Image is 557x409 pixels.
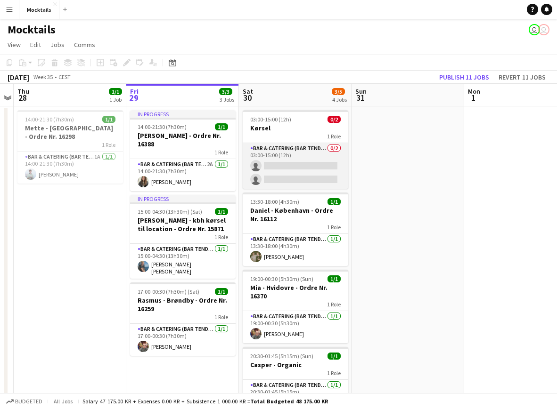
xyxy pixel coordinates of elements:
h3: Kørsel [243,124,348,132]
span: 1/1 [328,198,341,205]
span: Thu [17,87,29,96]
h3: Mia - Hvidovre - Ordre Nr. 16370 [243,283,348,300]
span: 3/3 [219,88,232,95]
span: 1 Role [327,224,341,231]
div: CEST [58,73,71,80]
span: 3/5 [332,88,345,95]
span: 1/1 [102,116,115,123]
app-job-card: In progress15:00-04:30 (13h30m) (Sat)1/1[PERSON_NAME] - kbh kørsel til location - Ordre Nr. 15871... [130,195,236,279]
app-job-card: 19:00-00:30 (5h30m) (Sun)1/1Mia - Hvidovre - Ordre Nr. 163701 RoleBar & Catering (Bar Tender)1/11... [243,270,348,343]
span: 1 Role [214,313,228,321]
app-user-avatar: Hektor Pantas [538,24,549,35]
span: 20:30-01:45 (5h15m) (Sun) [250,353,313,360]
h3: [PERSON_NAME] - kbh kørsel til location - Ordre Nr. 15871 [130,216,236,233]
span: 1/1 [215,288,228,295]
span: 1/1 [328,353,341,360]
app-card-role: Bar & Catering (Bar Tender)1A1/114:00-21:30 (7h30m)[PERSON_NAME] [17,152,123,184]
div: [DATE] [8,72,29,82]
span: 0/2 [328,116,341,123]
span: 1/1 [215,123,228,130]
app-card-role: Bar & Catering (Bar Tender)1/115:00-04:30 (13h30m)[PERSON_NAME] [PERSON_NAME] [130,244,236,279]
button: Mocktails [19,0,59,19]
div: In progress [130,195,236,202]
span: Sun [355,87,367,96]
h3: Rasmus - Brøndby - Ordre Nr. 16259 [130,296,236,313]
span: 1/1 [328,275,341,282]
span: 1 Role [327,133,341,140]
span: 15:00-04:30 (13h30m) (Sat) [138,208,202,215]
span: 1 Role [102,141,115,148]
button: Budgeted [5,396,44,407]
span: 1 Role [327,301,341,308]
span: 31 [354,92,367,103]
app-card-role: Bar & Catering (Bar Tender)0/203:00-15:00 (12h) [243,143,348,189]
span: Mon [468,87,480,96]
span: Fri [130,87,139,96]
span: 14:00-21:30 (7h30m) [25,116,74,123]
app-job-card: In progress14:00-21:30 (7h30m)1/1[PERSON_NAME] - Ordre Nr. 163881 RoleBar & Catering (Bar Tender)... [130,110,236,191]
span: All jobs [52,398,74,405]
app-job-card: 13:30-18:00 (4h30m)1/1Daniel - København - Ordre Nr. 161121 RoleBar & Catering (Bar Tender)1/113:... [243,192,348,266]
a: Comms [70,39,99,51]
span: 1 [467,92,480,103]
h3: Daniel - København - Ordre Nr. 16112 [243,206,348,223]
span: 28 [16,92,29,103]
span: Edit [30,40,41,49]
button: Publish 11 jobs [435,71,493,83]
span: 19:00-00:30 (5h30m) (Sun) [250,275,313,282]
div: 4 Jobs [332,96,347,103]
span: 1 Role [214,233,228,241]
span: Total Budgeted 48 175.00 KR [250,398,328,405]
span: 14:00-21:30 (7h30m) [138,123,187,130]
div: In progress [130,110,236,118]
div: Salary 47 175.00 KR + Expenses 0.00 KR + Subsistence 1 000.00 KR = [82,398,328,405]
a: View [4,39,25,51]
app-card-role: Bar & Catering (Bar Tender)1/113:30-18:00 (4h30m)[PERSON_NAME] [243,234,348,266]
a: Edit [26,39,45,51]
span: 29 [129,92,139,103]
app-job-card: 03:00-15:00 (12h)0/2Kørsel1 RoleBar & Catering (Bar Tender)0/203:00-15:00 (12h) [243,110,348,189]
app-card-role: Bar & Catering (Bar Tender)1/119:00-00:30 (5h30m)[PERSON_NAME] [243,311,348,343]
button: Revert 11 jobs [495,71,549,83]
span: 1/1 [215,208,228,215]
app-user-avatar: Hektor Pantas [529,24,540,35]
span: 17:00-00:30 (7h30m) (Sat) [138,288,199,295]
span: View [8,40,21,49]
span: 13:30-18:00 (4h30m) [250,198,299,205]
span: Sat [243,87,253,96]
app-card-role: Bar & Catering (Bar Tender)1/117:00-00:30 (7h30m)[PERSON_NAME] [130,324,236,356]
div: 3 Jobs [220,96,234,103]
span: Budgeted [15,398,42,405]
span: 30 [241,92,253,103]
app-job-card: 17:00-00:30 (7h30m) (Sat)1/1Rasmus - Brøndby - Ordre Nr. 162591 RoleBar & Catering (Bar Tender)1/... [130,282,236,356]
app-card-role: Bar & Catering (Bar Tender)2A1/114:00-21:30 (7h30m)[PERSON_NAME] [130,159,236,191]
span: 1 Role [327,369,341,377]
h3: Mette - [GEOGRAPHIC_DATA] - Ordre Nr. 16298 [17,124,123,141]
span: Jobs [50,40,65,49]
h3: [PERSON_NAME] - Ordre Nr. 16388 [130,131,236,148]
span: 1/1 [109,88,122,95]
div: 1 Job [109,96,122,103]
app-job-card: 14:00-21:30 (7h30m)1/1Mette - [GEOGRAPHIC_DATA] - Ordre Nr. 162981 RoleBar & Catering (Bar Tender... [17,110,123,184]
span: Week 35 [31,73,55,80]
span: 1 Role [214,149,228,156]
span: 03:00-15:00 (12h) [250,116,291,123]
a: Jobs [47,39,68,51]
h3: Casper - Organic [243,361,348,369]
h1: Mocktails [8,23,56,37]
span: Comms [74,40,95,49]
